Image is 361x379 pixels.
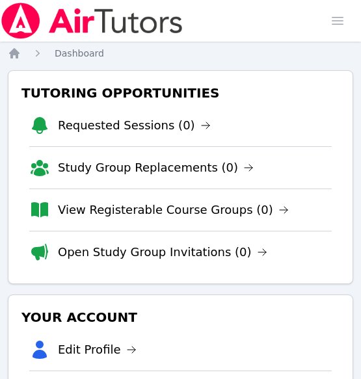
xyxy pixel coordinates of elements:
[58,243,267,261] a: Open Study Group Invitations (0)
[58,116,211,135] a: Requested Sessions (0)
[55,47,104,60] a: Dashboard
[55,48,104,59] span: Dashboard
[58,341,137,359] a: Edit Profile
[8,47,353,60] nav: Breadcrumb
[19,306,342,329] h3: Your Account
[19,81,342,105] h3: Tutoring Opportunities
[58,201,289,219] a: View Registerable Course Groups (0)
[58,159,254,177] a: Study Group Replacements (0)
